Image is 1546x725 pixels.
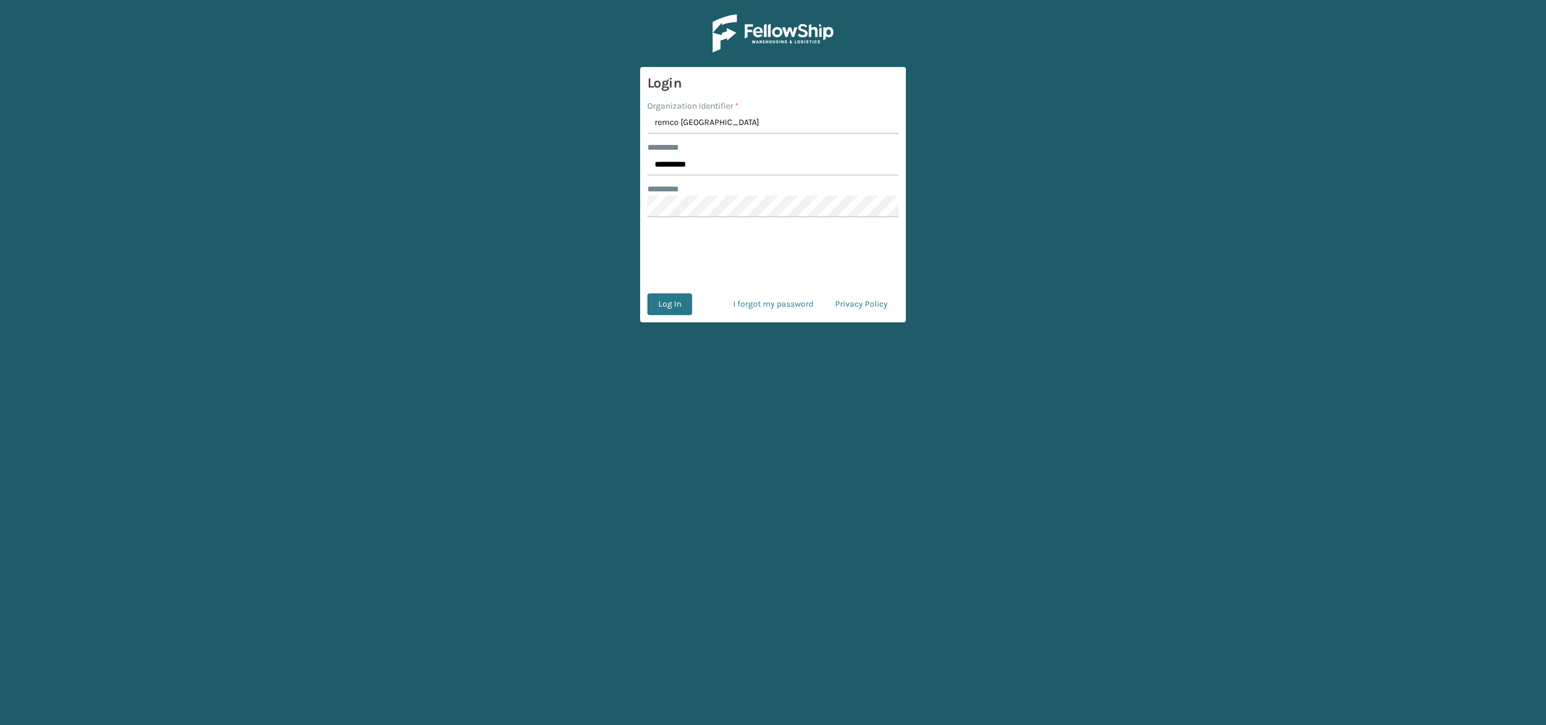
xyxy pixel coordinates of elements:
a: I forgot my password [722,293,824,315]
a: Privacy Policy [824,293,899,315]
img: Logo [713,14,833,53]
label: Organization Identifier [647,100,739,112]
h3: Login [647,74,899,92]
iframe: reCAPTCHA [681,232,865,279]
button: Log In [647,293,692,315]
